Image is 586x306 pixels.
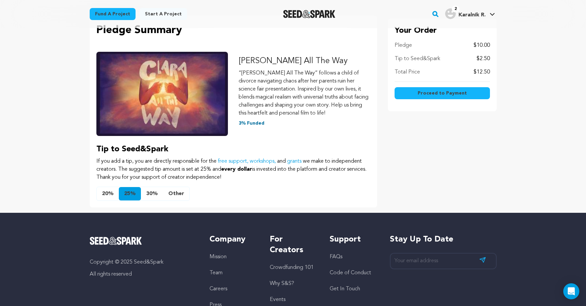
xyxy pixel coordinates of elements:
a: free support, workshops, [218,159,276,164]
div: Open Intercom Messenger [563,283,579,299]
p: Your Order [395,25,490,36]
span: Karalnik R. [458,12,486,18]
a: Get In Touch [330,286,360,292]
p: If you add a tip, you are directly responsible for the and we make to independent creators. The s... [96,157,370,181]
a: Fund a project [90,8,136,20]
a: Crowdfunding 101 [270,265,314,270]
h5: Company [210,234,256,245]
p: Copyright © 2025 Seed&Spark [90,258,196,266]
span: Karalnik R.'s Profile [444,7,496,21]
button: 20% [97,187,119,200]
button: Proceed to Payment [395,87,490,99]
a: Events [270,297,285,302]
a: Seed&Spark Homepage [90,237,196,245]
h5: Support [330,234,376,245]
p: $12.50 [474,68,490,76]
a: Karalnik R.'s Profile [444,7,496,19]
button: 30% [141,187,163,200]
a: Team [210,270,223,276]
a: grants [287,159,302,164]
p: [PERSON_NAME] All The Way [239,56,370,66]
a: Mission [210,254,227,260]
a: Why S&S? [270,281,294,286]
span: Proceed to Payment [418,90,467,97]
p: Pledge Summary [96,22,370,38]
p: $10.00 [474,41,490,49]
button: 25% [119,187,141,200]
div: Karalnik R.'s Profile [445,8,486,19]
p: Tip to Seed&Spark [395,55,440,63]
p: $2.50 [477,55,490,63]
img: Clara All The Way image [96,52,228,136]
p: “[PERSON_NAME] All The Way” follows a child of divorce navigating chaos after her parents ruin he... [239,69,370,117]
h5: Stay up to date [390,234,497,245]
img: user.png [445,8,456,19]
h5: For Creators [270,234,316,256]
a: Seed&Spark Homepage [283,10,336,18]
p: Total Price [395,68,420,76]
button: Other [163,187,189,200]
img: Seed&Spark Logo Dark Mode [283,10,336,18]
p: Tip to Seed&Spark [96,144,370,155]
p: All rights reserved [90,270,196,278]
a: FAQs [330,254,342,260]
img: Seed&Spark Logo [90,237,142,245]
span: every dollar [221,167,252,172]
input: Your email address [390,253,497,269]
span: 2 [452,6,459,12]
a: Code of Conduct [330,270,371,276]
a: Careers [210,286,227,292]
p: Pledge [395,41,412,49]
a: Start a project [140,8,187,20]
p: 3% Funded [239,120,370,127]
